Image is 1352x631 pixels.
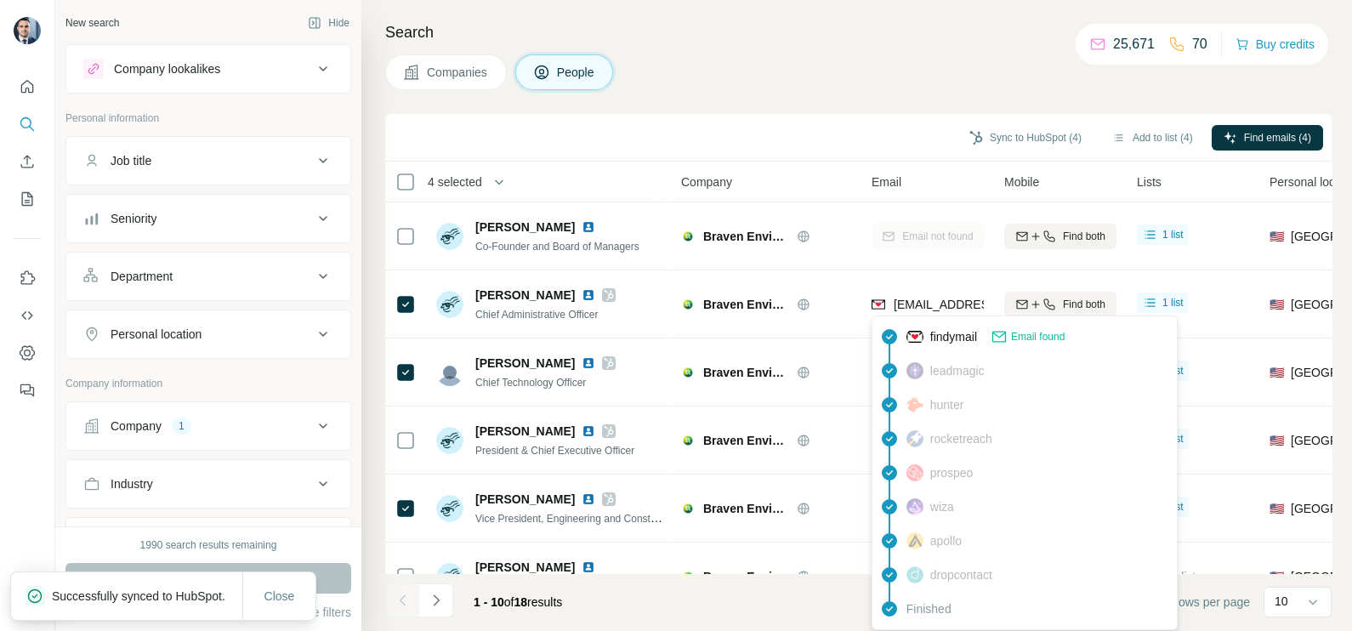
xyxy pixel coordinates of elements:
[1137,173,1162,190] span: Lists
[582,424,595,438] img: LinkedIn logo
[65,111,351,126] p: Personal information
[111,152,151,169] div: Job title
[1004,224,1116,249] button: Find both
[66,140,350,181] button: Job title
[681,298,695,311] img: Logo of Braven Environmental
[140,537,277,553] div: 1990 search results remaining
[65,15,119,31] div: New search
[1100,125,1205,151] button: Add to list (4)
[681,230,695,243] img: Logo of Braven Environmental
[296,10,361,36] button: Hide
[436,359,463,386] img: Avatar
[66,314,350,355] button: Personal location
[930,566,992,583] span: dropcontact
[504,595,514,609] span: of
[14,146,41,177] button: Enrich CSV
[681,570,695,583] img: Logo of Braven Environmental
[930,532,962,549] span: apollo
[66,198,350,239] button: Seniority
[906,532,923,549] img: provider apollo logo
[474,595,562,609] span: results
[1212,125,1323,151] button: Find emails (4)
[14,338,41,368] button: Dashboard
[1063,297,1105,312] span: Find both
[1162,227,1184,242] span: 1 list
[1063,229,1105,244] span: Find both
[582,288,595,302] img: LinkedIn logo
[111,326,202,343] div: Personal location
[1011,329,1065,344] span: Email found
[1275,593,1288,610] p: 10
[906,397,923,412] img: provider hunter logo
[930,498,954,515] span: wiza
[14,375,41,406] button: Feedback
[930,396,964,413] span: hunter
[436,223,463,250] img: Avatar
[14,300,41,331] button: Use Surfe API
[1270,500,1284,517] span: 🇺🇸
[475,559,575,576] span: [PERSON_NAME]
[114,60,220,77] div: Company lookalikes
[703,296,788,313] span: Braven Environmental
[475,491,575,508] span: [PERSON_NAME]
[419,583,453,617] button: Navigate to next page
[906,362,923,379] img: provider leadmagic logo
[1162,431,1184,446] span: 1 list
[681,366,695,379] img: Logo of Braven Environmental
[1004,292,1116,317] button: Find both
[111,418,162,435] div: Company
[894,298,1095,311] span: [EMAIL_ADDRESS][DOMAIN_NAME]
[65,376,351,391] p: Company information
[906,566,923,583] img: provider dropcontact logo
[66,406,350,446] button: Company1
[385,20,1332,44] h4: Search
[172,418,191,434] div: 1
[1270,364,1284,381] span: 🇺🇸
[872,173,901,190] span: Email
[703,364,788,381] span: Braven Environmental
[111,475,153,492] div: Industry
[475,423,575,440] span: [PERSON_NAME]
[436,291,463,318] img: Avatar
[14,184,41,214] button: My lists
[1170,594,1250,611] span: Rows per page
[475,355,575,372] span: [PERSON_NAME]
[52,588,239,605] p: Successfully synced to HubSpot.
[703,228,788,245] span: Braven Environmental
[1162,499,1184,514] span: 1 list
[66,48,350,89] button: Company lookalikes
[436,427,463,454] img: Avatar
[1113,34,1155,54] p: 25,671
[66,256,350,297] button: Department
[906,328,923,345] img: provider findymail logo
[1162,295,1184,310] span: 1 list
[1162,363,1184,378] span: 1 list
[872,296,885,313] img: provider findymail logo
[906,498,923,515] img: provider wiza logo
[436,563,463,590] img: Avatar
[14,263,41,293] button: Use Surfe on LinkedIn
[436,495,463,522] img: Avatar
[475,241,639,253] span: Co-Founder and Board of Managers
[681,173,732,190] span: Company
[930,464,974,481] span: prospeo
[111,268,173,285] div: Department
[1270,296,1284,313] span: 🇺🇸
[582,356,595,370] img: LinkedIn logo
[475,445,634,457] span: President & Chief Executive Officer
[1244,130,1311,145] span: Find emails (4)
[930,430,992,447] span: rocketreach
[14,71,41,102] button: Quick start
[930,328,977,345] span: findymail
[475,511,681,525] span: Vice President, Engineering and Construction
[253,581,307,611] button: Close
[582,220,595,234] img: LinkedIn logo
[475,377,586,389] span: Chief Technology Officer
[1004,173,1039,190] span: Mobile
[957,125,1094,151] button: Sync to HubSpot (4)
[1236,32,1315,56] button: Buy credits
[906,430,923,447] img: provider rocketreach logo
[1270,228,1284,245] span: 🇺🇸
[427,64,489,81] span: Companies
[66,521,350,562] button: HQ location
